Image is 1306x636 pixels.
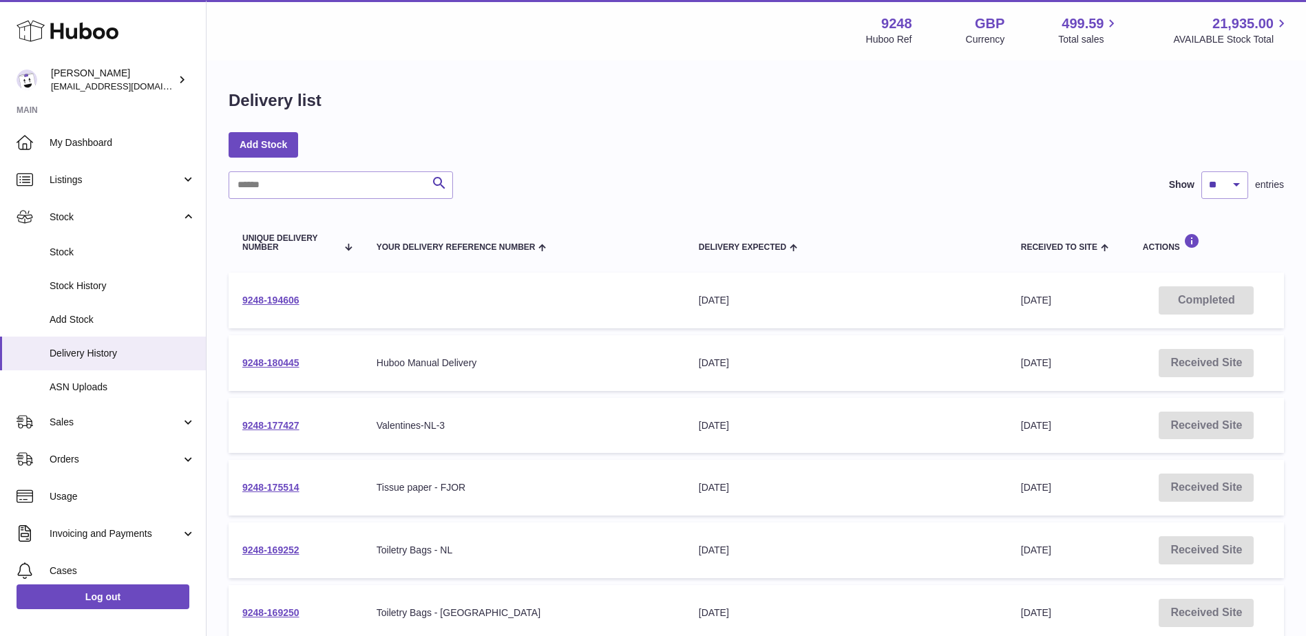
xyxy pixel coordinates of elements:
[242,607,299,618] a: 9248-169250
[229,132,298,157] a: Add Stock
[242,420,299,431] a: 9248-177427
[1021,295,1051,306] span: [DATE]
[377,606,671,619] div: Toiletry Bags - [GEOGRAPHIC_DATA]
[377,357,671,370] div: Huboo Manual Delivery
[50,347,196,360] span: Delivery History
[377,481,671,494] div: Tissue paper - FJOR
[1212,14,1274,33] span: 21,935.00
[699,544,993,557] div: [DATE]
[242,482,299,493] a: 9248-175514
[1255,178,1284,191] span: entries
[699,481,993,494] div: [DATE]
[242,295,299,306] a: 9248-194606
[50,211,181,224] span: Stock
[17,70,37,90] img: internalAdmin-9248@internal.huboo.com
[242,544,299,555] a: 9248-169252
[699,294,993,307] div: [DATE]
[50,527,181,540] span: Invoicing and Payments
[1021,357,1051,368] span: [DATE]
[50,279,196,293] span: Stock History
[51,67,175,93] div: [PERSON_NAME]
[699,606,993,619] div: [DATE]
[1058,14,1119,46] a: 499.59 Total sales
[866,33,912,46] div: Huboo Ref
[229,89,322,112] h1: Delivery list
[50,490,196,503] span: Usage
[51,81,202,92] span: [EMAIL_ADDRESS][DOMAIN_NAME]
[377,243,536,252] span: Your Delivery Reference Number
[1143,233,1270,252] div: Actions
[1021,420,1051,431] span: [DATE]
[699,357,993,370] div: [DATE]
[1062,14,1104,33] span: 499.59
[50,246,196,259] span: Stock
[699,419,993,432] div: [DATE]
[1169,178,1194,191] label: Show
[242,234,337,252] span: Unique Delivery Number
[1021,607,1051,618] span: [DATE]
[699,243,786,252] span: Delivery Expected
[377,544,671,557] div: Toiletry Bags - NL
[17,584,189,609] a: Log out
[50,564,196,577] span: Cases
[242,357,299,368] a: 9248-180445
[50,313,196,326] span: Add Stock
[1173,33,1289,46] span: AVAILABLE Stock Total
[377,419,671,432] div: Valentines-NL-3
[1058,33,1119,46] span: Total sales
[1021,243,1097,252] span: Received to Site
[881,14,912,33] strong: 9248
[975,14,1004,33] strong: GBP
[50,381,196,394] span: ASN Uploads
[1021,482,1051,493] span: [DATE]
[50,453,181,466] span: Orders
[1021,544,1051,555] span: [DATE]
[966,33,1005,46] div: Currency
[50,136,196,149] span: My Dashboard
[50,173,181,187] span: Listings
[50,416,181,429] span: Sales
[1173,14,1289,46] a: 21,935.00 AVAILABLE Stock Total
